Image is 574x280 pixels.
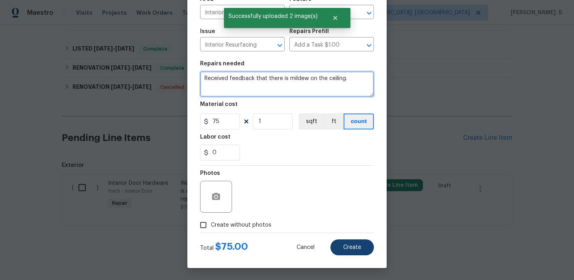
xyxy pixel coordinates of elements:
[224,8,322,25] span: Successfully uploaded 2 image(s)
[289,29,329,34] h5: Repairs Prefill
[200,29,215,34] h5: Issue
[274,40,285,51] button: Open
[322,10,348,26] button: Close
[297,245,315,251] span: Cancel
[299,114,324,129] button: sqft
[200,61,244,67] h5: Repairs needed
[200,71,374,97] textarea: Received feedback that there is mildew on the ceiling.
[215,242,248,251] span: $ 75.00
[343,245,361,251] span: Create
[211,221,271,229] span: Create without photos
[324,114,344,129] button: ft
[344,114,374,129] button: count
[200,134,230,140] h5: Labor cost
[364,8,375,19] button: Open
[200,170,220,176] h5: Photos
[200,243,248,252] div: Total
[330,239,374,255] button: Create
[284,239,327,255] button: Cancel
[200,102,238,107] h5: Material cost
[364,40,375,51] button: Open
[274,8,285,19] button: Open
